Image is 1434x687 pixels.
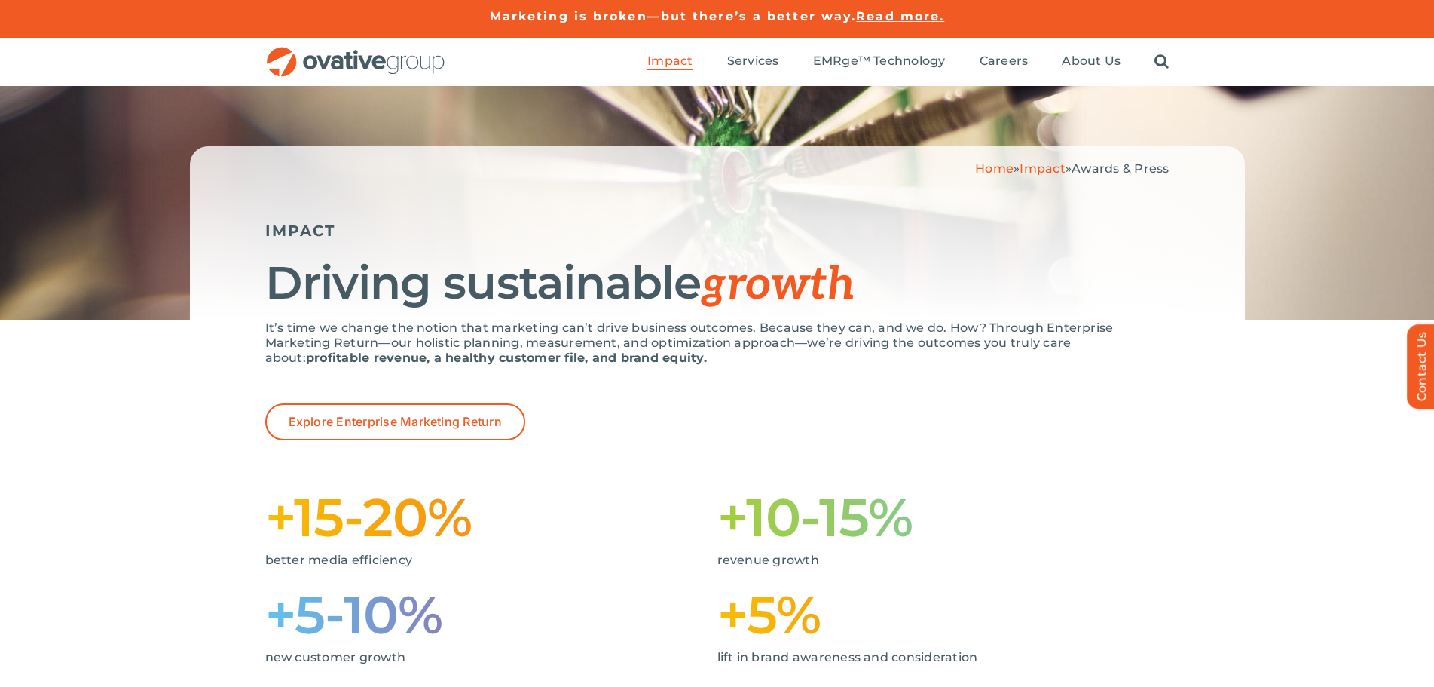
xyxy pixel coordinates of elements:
[975,161,1169,176] span: » »
[490,9,857,23] a: Marketing is broken—but there’s a better way.
[289,415,502,429] span: Explore Enterprise Marketing Return
[980,54,1029,69] span: Careers
[856,9,944,23] a: Read more.
[1154,54,1169,70] a: Search
[1062,54,1121,70] a: About Us
[265,590,717,639] h1: +5-10%
[1020,161,1065,176] a: Impact
[1072,161,1169,176] span: Awards & Press
[717,553,1147,568] p: revenue growth
[813,54,946,69] span: EMRge™ Technology
[306,351,707,365] strong: profitable revenue, a healthy customer file, and brand equity.
[975,161,1014,176] a: Home
[813,54,946,70] a: EMRge™ Technology
[727,54,779,69] span: Services
[647,54,693,69] span: Impact
[265,650,695,665] p: new customer growth
[265,493,717,541] h1: +15-20%
[265,403,525,440] a: Explore Enterprise Marketing Return
[265,259,1170,309] h1: Driving sustainable
[647,38,1169,86] nav: Menu
[265,45,446,60] a: OG_Full_horizontal_RGB
[701,258,855,312] span: growth
[717,493,1170,541] h1: +10-15%
[265,320,1170,366] p: It’s time we change the notion that marketing can’t drive business outcomes. Because they can, an...
[1062,54,1121,69] span: About Us
[727,54,779,70] a: Services
[717,650,1147,665] p: lift in brand awareness and consideration
[265,222,1170,240] h5: IMPACT
[980,54,1029,70] a: Careers
[647,54,693,70] a: Impact
[717,590,1170,639] h1: +5%
[265,553,695,568] p: better media efficiency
